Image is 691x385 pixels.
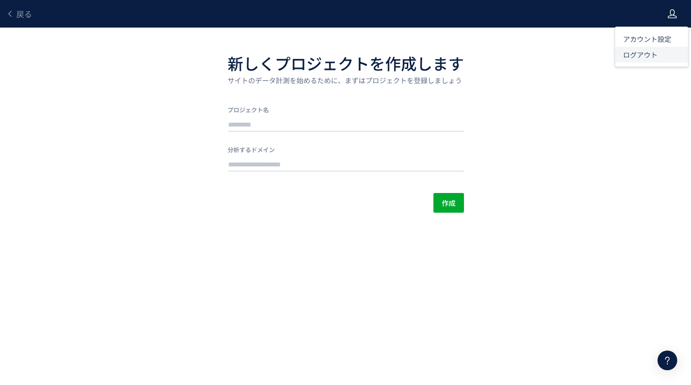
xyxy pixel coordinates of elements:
label: 分析するドメイン [228,145,464,154]
button: 作成 [433,193,464,213]
p: サイトのデータ計測を始めるために、まずはプロジェクトを登録しましょう [228,75,464,86]
span: アカウント設定 [623,34,671,44]
span: 作成 [442,193,456,213]
h1: 新しくプロジェクトを作成します [228,51,464,75]
span: 戻る [16,8,32,20]
label: プロジェクト名 [228,105,464,114]
span: ログアウト [623,50,658,60]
